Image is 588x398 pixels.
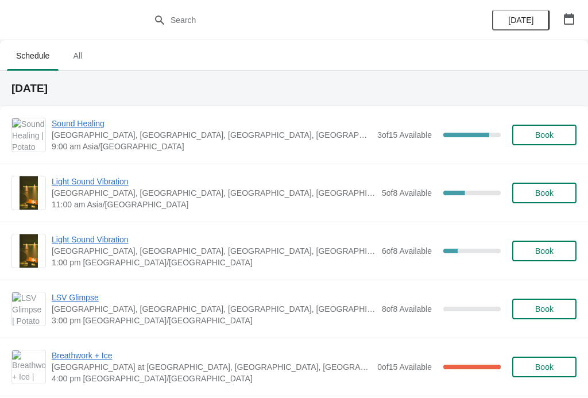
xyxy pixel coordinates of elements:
[535,188,554,198] span: Book
[512,183,577,203] button: Book
[535,246,554,256] span: Book
[52,187,376,199] span: [GEOGRAPHIC_DATA], [GEOGRAPHIC_DATA], [GEOGRAPHIC_DATA], [GEOGRAPHIC_DATA], [GEOGRAPHIC_DATA], [G...
[52,373,372,384] span: 4:00 pm [GEOGRAPHIC_DATA]/[GEOGRAPHIC_DATA]
[52,292,376,303] span: LSV Glimpse
[377,130,432,140] span: 3 of 15 Available
[512,299,577,319] button: Book
[52,176,376,187] span: Light Sound Vibration
[52,350,372,361] span: Breathwork + Ice
[535,304,554,314] span: Book
[382,246,432,256] span: 6 of 8 Available
[52,199,376,210] span: 11:00 am Asia/[GEOGRAPHIC_DATA]
[20,234,38,268] img: Light Sound Vibration | Potato Head Suites & Studios, Jalan Petitenget, Seminyak, Badung Regency,...
[12,292,45,326] img: LSV Glimpse | Potato Head Suites & Studios, Jalan Petitenget, Seminyak, Badung Regency, Bali, Ind...
[52,303,376,315] span: [GEOGRAPHIC_DATA], [GEOGRAPHIC_DATA], [GEOGRAPHIC_DATA], [GEOGRAPHIC_DATA], [GEOGRAPHIC_DATA], [G...
[52,245,376,257] span: [GEOGRAPHIC_DATA], [GEOGRAPHIC_DATA], [GEOGRAPHIC_DATA], [GEOGRAPHIC_DATA], [GEOGRAPHIC_DATA], [G...
[12,118,45,152] img: Sound Healing | Potato Head Suites & Studios, Jalan Petitenget, Seminyak, Badung Regency, Bali, I...
[170,10,441,30] input: Search
[52,361,372,373] span: [GEOGRAPHIC_DATA] at [GEOGRAPHIC_DATA], [GEOGRAPHIC_DATA], [GEOGRAPHIC_DATA], [GEOGRAPHIC_DATA], ...
[52,141,372,152] span: 9:00 am Asia/[GEOGRAPHIC_DATA]
[52,315,376,326] span: 3:00 pm [GEOGRAPHIC_DATA]/[GEOGRAPHIC_DATA]
[512,125,577,145] button: Book
[377,362,432,372] span: 0 of 15 Available
[20,176,38,210] img: Light Sound Vibration | Potato Head Suites & Studios, Jalan Petitenget, Seminyak, Badung Regency,...
[512,241,577,261] button: Book
[52,129,372,141] span: [GEOGRAPHIC_DATA], [GEOGRAPHIC_DATA], [GEOGRAPHIC_DATA], [GEOGRAPHIC_DATA], [GEOGRAPHIC_DATA], [G...
[535,130,554,140] span: Book
[52,118,372,129] span: Sound Healing
[492,10,550,30] button: [DATE]
[512,357,577,377] button: Book
[535,362,554,372] span: Book
[63,45,92,66] span: All
[508,16,533,25] span: [DATE]
[7,45,59,66] span: Schedule
[11,83,577,94] h2: [DATE]
[52,234,376,245] span: Light Sound Vibration
[382,188,432,198] span: 5 of 8 Available
[52,257,376,268] span: 1:00 pm [GEOGRAPHIC_DATA]/[GEOGRAPHIC_DATA]
[382,304,432,314] span: 8 of 8 Available
[12,350,45,384] img: Breathwork + Ice | Potato Head Studios at Desa Potato Head, Jalan Petitenget, Seminyak, Badung Re...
